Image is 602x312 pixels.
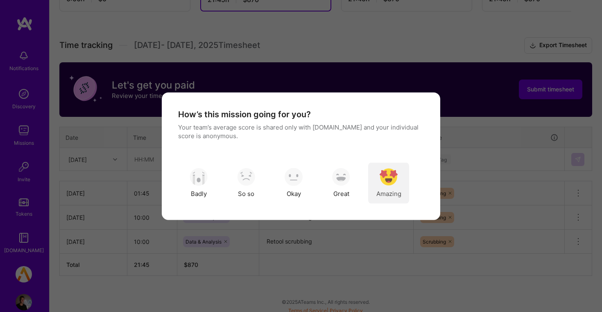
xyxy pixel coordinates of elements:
img: soso [332,168,350,186]
h4: How’s this mission going for you? [178,109,311,119]
img: soso [380,168,398,186]
img: soso [285,168,303,186]
img: soso [190,168,208,186]
img: soso [237,168,255,186]
span: So so [238,189,254,198]
p: Your team’s average score is shared only with [DOMAIN_NAME] and your individual score is anonymous. [178,123,424,140]
span: Great [333,189,349,198]
span: Okay [287,189,301,198]
span: Amazing [376,189,401,198]
div: modal [162,92,440,220]
span: Badly [191,189,207,198]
